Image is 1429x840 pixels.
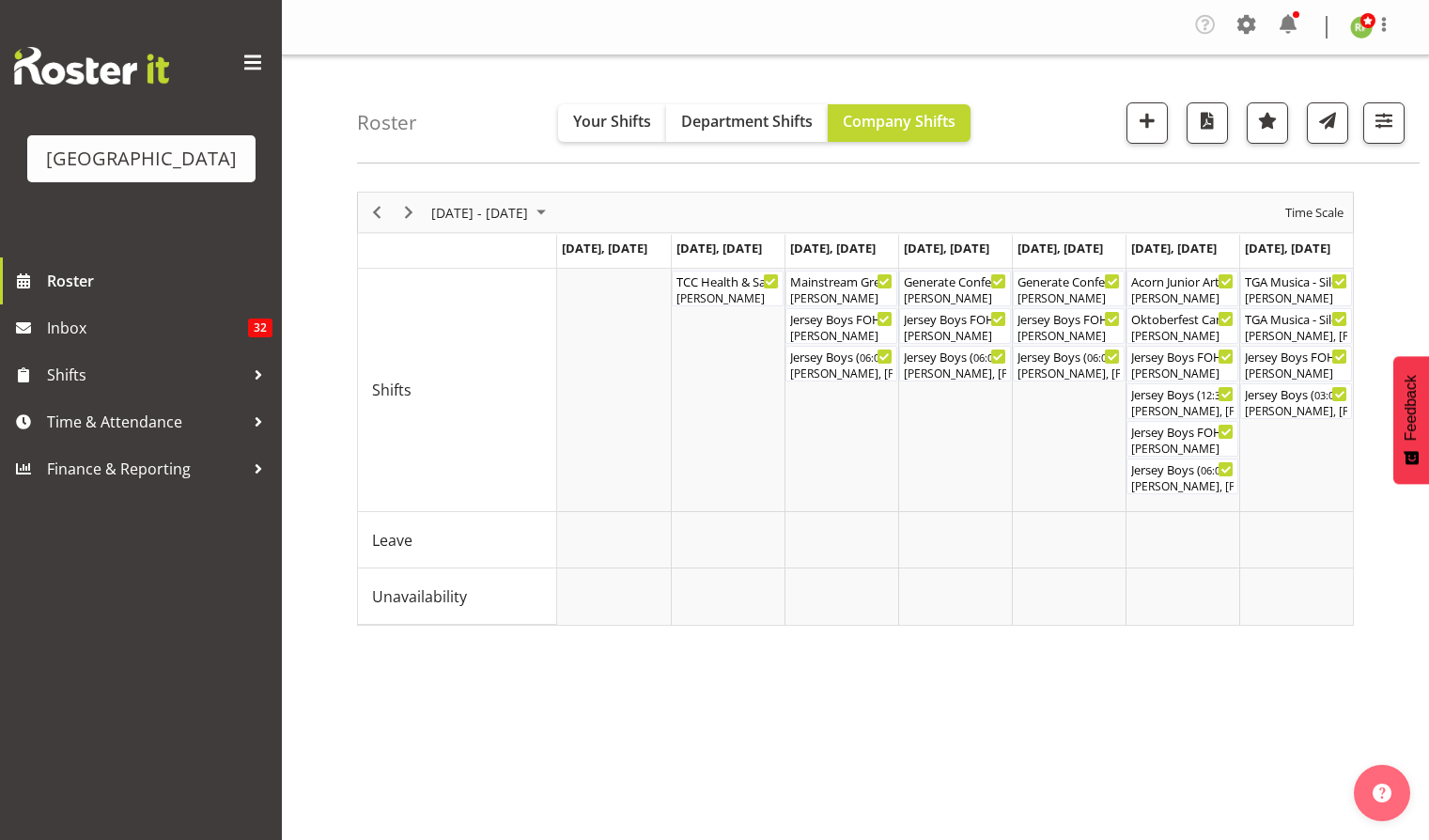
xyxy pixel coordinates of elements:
[248,319,272,337] span: 32
[1087,350,1185,365] span: 06:00 PM - 10:10 PM
[790,240,876,257] span: [DATE], [DATE]
[1363,102,1405,144] button: Filter Shifts
[899,308,1011,344] div: Shifts"s event - Jersey Boys FOHM shift Begin From Thursday, September 18, 2025 at 5:15:00 PM GMT...
[557,269,1353,625] table: Timeline Week of September 15, 2025
[666,104,828,142] button: Department Shifts
[1403,375,1420,441] span: Feedback
[860,350,957,365] span: 06:00 PM - 10:10 PM
[1240,271,1352,306] div: Shifts"s event - TGA Musica - Silent Movies Live. FOHM shift Begin From Sunday, September 21, 202...
[358,568,557,625] td: Unavailability resource
[365,201,390,225] button: Previous
[47,455,244,483] span: Finance & Reporting
[1245,272,1347,290] div: TGA Musica - Silent Movies Live. FOHM shift ( )
[904,290,1006,307] div: [PERSON_NAME]
[47,361,244,389] span: Shifts
[1131,272,1234,290] div: Acorn Junior Art Awards - X-Space (Assist Customer in Packing Out) ( )
[676,290,779,307] div: [PERSON_NAME]
[828,104,971,142] button: Company Shifts
[1131,403,1234,420] div: [PERSON_NAME], [PERSON_NAME], [PERSON_NAME], [PERSON_NAME], [PERSON_NAME], [PERSON_NAME], [PERSON...
[1017,309,1120,328] div: Jersey Boys FOHM shift ( )
[1126,459,1238,494] div: Shifts"s event - Jersey Boys Begin From Saturday, September 20, 2025 at 6:00:00 PM GMT+12:00 Ends...
[46,145,237,173] div: [GEOGRAPHIC_DATA]
[973,350,1071,365] span: 06:00 PM - 10:10 PM
[357,112,417,133] h4: Roster
[1373,784,1391,802] img: help-xxl-2.png
[1131,459,1234,478] div: Jersey Boys ( )
[1187,102,1228,144] button: Download a PDF of the roster according to the set date range.
[1131,290,1234,307] div: [PERSON_NAME]
[1393,356,1429,484] button: Feedback - Show survey
[785,271,897,306] div: Shifts"s event - Mainstream Green Begin From Wednesday, September 17, 2025 at 4:00:00 PM GMT+12:0...
[1126,271,1238,306] div: Shifts"s event - Acorn Junior Art Awards - X-Space (Assist Customer in Packing Out) Begin From Sa...
[843,111,955,132] span: Company Shifts
[790,366,893,382] div: [PERSON_NAME], [PERSON_NAME], [PERSON_NAME], [PERSON_NAME], [PERSON_NAME], [PERSON_NAME], [PERSON...
[558,104,666,142] button: Your Shifts
[1013,308,1125,344] div: Shifts"s event - Jersey Boys FOHM shift Begin From Friday, September 19, 2025 at 5:15:00 PM GMT+1...
[1307,102,1348,144] button: Send a list of all shifts for the selected filtered period to all rostered employees.
[429,201,530,225] span: [DATE] - [DATE]
[1017,366,1120,382] div: [PERSON_NAME], [PERSON_NAME], [PERSON_NAME], [PERSON_NAME], [PERSON_NAME], [PERSON_NAME], [PERSON...
[1245,384,1347,403] div: Jersey Boys ( )
[562,240,647,257] span: [DATE], [DATE]
[790,272,893,290] div: Mainstream Green ( )
[676,240,762,257] span: [DATE], [DATE]
[1283,201,1345,225] span: Time Scale
[1013,271,1125,306] div: Shifts"s event - Generate Conference Cargo Shed Begin From Friday, September 19, 2025 at 7:15:00 ...
[1131,441,1234,458] div: [PERSON_NAME]
[1240,383,1352,419] div: Shifts"s event - Jersey Boys Begin From Sunday, September 21, 2025 at 3:00:00 PM GMT+12:00 Ends A...
[1126,383,1238,419] div: Shifts"s event - Jersey Boys Begin From Saturday, September 20, 2025 at 12:30:00 PM GMT+12:00 End...
[681,111,813,132] span: Department Shifts
[676,272,779,290] div: TCC Health & Safety Training. [GEOGRAPHIC_DATA] ( )
[1131,366,1234,382] div: [PERSON_NAME]
[428,201,554,225] button: September 15 - 21, 2025
[1131,328,1234,345] div: [PERSON_NAME]
[790,309,893,328] div: Jersey Boys FOHM shift ( )
[904,328,1006,345] div: [PERSON_NAME]
[1131,347,1234,366] div: Jersey Boys FOHM shift ( )
[1282,201,1347,225] button: Time Scale
[1126,102,1168,144] button: Add a new shift
[1245,290,1347,307] div: [PERSON_NAME]
[1013,346,1125,381] div: Shifts"s event - Jersey Boys Begin From Friday, September 19, 2025 at 6:00:00 PM GMT+12:00 Ends A...
[790,328,893,345] div: [PERSON_NAME]
[899,346,1011,381] div: Shifts"s event - Jersey Boys Begin From Thursday, September 18, 2025 at 6:00:00 PM GMT+12:00 Ends...
[358,269,557,512] td: Shifts resource
[1240,308,1352,344] div: Shifts"s event - TGA Musica - Silent Movies Live Begin From Sunday, September 21, 2025 at 12:00:0...
[1126,308,1238,344] div: Shifts"s event - Oktoberfest Cargo Shed Begin From Saturday, September 20, 2025 at 11:45:00 AM GM...
[1126,346,1238,381] div: Shifts"s event - Jersey Boys FOHM shift Begin From Saturday, September 20, 2025 at 11:45:00 AM GM...
[47,408,244,436] span: Time & Attendance
[1017,240,1103,257] span: [DATE], [DATE]
[1314,387,1412,402] span: 03:00 PM - 07:10 PM
[47,267,272,295] span: Roster
[372,379,412,401] span: Shifts
[1350,16,1373,39] img: richard-freeman9074.jpg
[1245,240,1330,257] span: [DATE], [DATE]
[904,347,1006,366] div: Jersey Boys ( )
[899,271,1011,306] div: Shifts"s event - Generate Conference Cargo Shed Begin From Thursday, September 18, 2025 at 7:15:0...
[357,192,1354,626] div: Timeline Week of September 15, 2025
[14,47,169,85] img: Rosterit website logo
[904,366,1006,382] div: [PERSON_NAME], [PERSON_NAME], [PERSON_NAME], [PERSON_NAME], [PERSON_NAME], [PERSON_NAME], [PERSON...
[904,240,989,257] span: [DATE], [DATE]
[1201,387,1298,402] span: 12:30 PM - 04:40 PM
[904,272,1006,290] div: Generate Conference Cargo Shed ( )
[1131,478,1234,495] div: [PERSON_NAME], [PERSON_NAME], [PERSON_NAME], [PERSON_NAME] Awhina [PERSON_NAME], [PERSON_NAME], [...
[1131,422,1234,441] div: Jersey Boys FOHM shift ( )
[1131,309,1234,328] div: Oktoberfest Cargo Shed ( )
[785,308,897,344] div: Shifts"s event - Jersey Boys FOHM shift Begin From Wednesday, September 17, 2025 at 5:15:00 PM GM...
[1245,309,1347,328] div: TGA Musica - Silent Movies Live ( )
[1245,366,1347,382] div: [PERSON_NAME]
[1131,240,1217,257] span: [DATE], [DATE]
[1126,421,1238,457] div: Shifts"s event - Jersey Boys FOHM shift Begin From Saturday, September 20, 2025 at 5:15:00 PM GMT...
[790,290,893,307] div: [PERSON_NAME]
[672,271,784,306] div: Shifts"s event - TCC Health & Safety Training. School House Begin From Tuesday, September 16, 202...
[1240,346,1352,381] div: Shifts"s event - Jersey Boys FOHM shift Begin From Sunday, September 21, 2025 at 2:15:00 PM GMT+1...
[396,201,422,225] button: Next
[1017,272,1120,290] div: Generate Conference Cargo Shed ( )
[785,346,897,381] div: Shifts"s event - Jersey Boys Begin From Wednesday, September 17, 2025 at 6:00:00 PM GMT+12:00 End...
[1245,328,1347,345] div: [PERSON_NAME], [PERSON_NAME], [PERSON_NAME], [PERSON_NAME]
[361,193,393,232] div: Previous
[573,111,651,132] span: Your Shifts
[47,314,248,342] span: Inbox
[1247,102,1288,144] button: Highlight an important date within the roster.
